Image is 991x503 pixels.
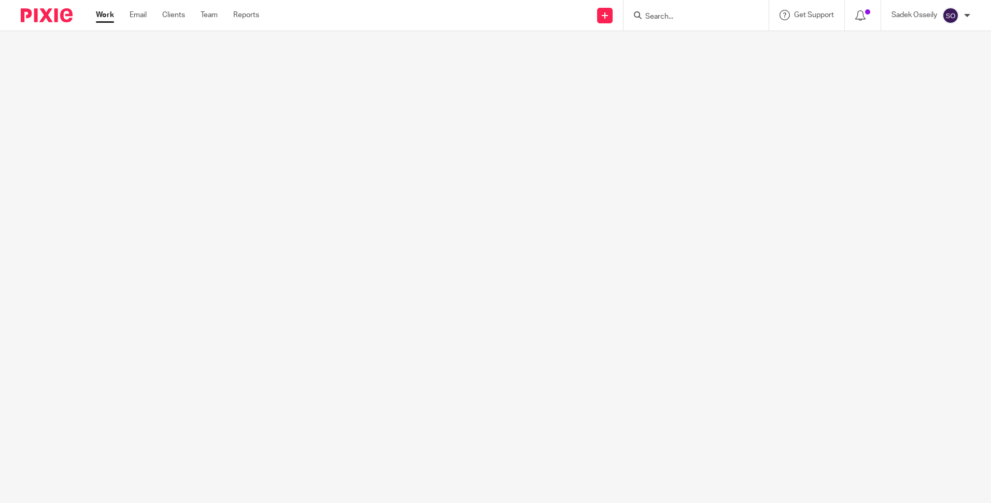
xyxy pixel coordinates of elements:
[233,10,259,20] a: Reports
[942,7,959,24] img: svg%3E
[891,10,937,20] p: Sadek Osseily
[644,12,738,22] input: Search
[21,8,73,22] img: Pixie
[162,10,185,20] a: Clients
[201,10,218,20] a: Team
[130,10,147,20] a: Email
[794,11,834,19] span: Get Support
[96,10,114,20] a: Work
